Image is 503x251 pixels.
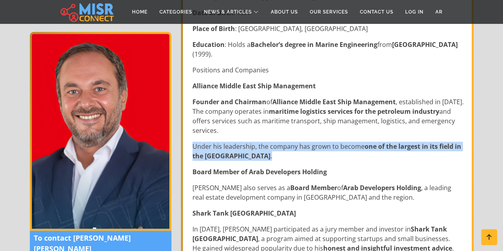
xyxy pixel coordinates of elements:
strong: Alliance Middle East Ship Management [192,82,316,90]
a: About Us [265,4,304,19]
p: : [GEOGRAPHIC_DATA], [GEOGRAPHIC_DATA] [192,24,464,33]
a: Contact Us [354,4,399,19]
p: [PERSON_NAME] also serves as a of , a leading real estate development company in [GEOGRAPHIC_DATA... [192,183,464,202]
strong: one of the largest in its field in the [GEOGRAPHIC_DATA] [192,142,461,160]
a: Log in [399,4,429,19]
strong: maritime logistics services for the petroleum industry [269,107,439,116]
a: News & Articles [198,4,265,19]
p: : Holds a from (1999). [192,40,464,59]
a: AR [429,4,449,19]
strong: Alliance Middle East Ship Management [272,97,396,106]
p: Positions and Companies [192,65,464,75]
strong: [GEOGRAPHIC_DATA] [392,40,458,49]
strong: Arab Developers Holding [343,183,421,192]
span: News & Articles [204,8,252,16]
strong: Board Member of Arab Developers Holding [192,167,327,176]
strong: Place of Birth [192,24,235,33]
a: Categories [153,4,198,19]
img: Ahmed Tarek Khalil [30,32,171,231]
a: Our Services [304,4,354,19]
strong: Education [192,40,225,49]
p: Under his leadership, the company has grown to become . [192,142,464,161]
strong: Board Member [290,183,337,192]
img: main.misr_connect [60,2,114,22]
strong: Bachelor’s degree in Marine Engineering [251,40,377,49]
strong: Founder and Chairman [192,97,266,106]
strong: Shark Tank [GEOGRAPHIC_DATA] [192,225,447,243]
strong: Shark Tank [GEOGRAPHIC_DATA] [192,209,296,218]
p: of , established in [DATE]. The company operates in and offers services such as maritime transpor... [192,97,464,135]
a: Home [126,4,153,19]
